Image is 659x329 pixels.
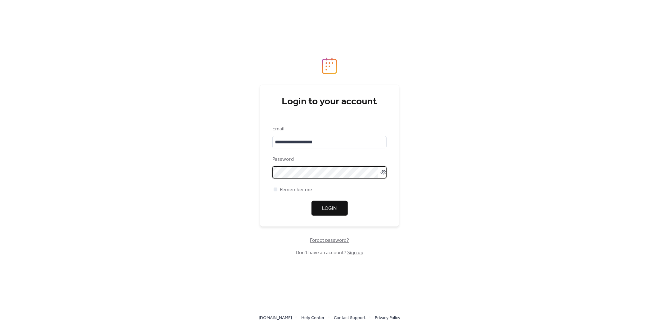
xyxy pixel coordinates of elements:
[334,314,365,322] a: Contact Support
[272,125,385,133] div: Email
[272,156,385,163] div: Password
[375,314,400,322] span: Privacy Policy
[301,314,325,322] span: Help Center
[347,248,363,258] a: Sign up
[259,314,292,322] span: [DOMAIN_NAME]
[310,239,349,242] a: Forgot password?
[272,96,387,108] div: Login to your account
[322,205,337,212] span: Login
[301,314,325,322] a: Help Center
[310,237,349,244] span: Forgot password?
[259,314,292,322] a: [DOMAIN_NAME]
[375,314,400,322] a: Privacy Policy
[322,57,337,74] img: logo
[312,201,348,216] button: Login
[296,249,363,257] span: Don't have an account?
[334,314,365,322] span: Contact Support
[280,186,312,194] span: Remember me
